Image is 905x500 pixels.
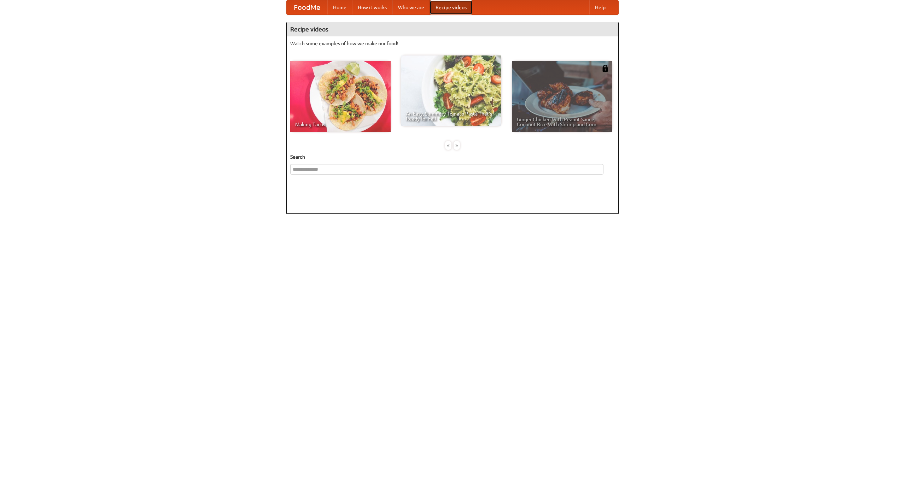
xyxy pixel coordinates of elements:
a: Recipe videos [430,0,472,14]
a: Home [327,0,352,14]
a: An Easy, Summery Tomato Pasta That's Ready for Fall [401,55,501,126]
div: « [445,141,451,150]
span: An Easy, Summery Tomato Pasta That's Ready for Fall [406,111,496,121]
a: FoodMe [287,0,327,14]
p: Watch some examples of how we make our food! [290,40,615,47]
h4: Recipe videos [287,22,618,36]
h5: Search [290,153,615,160]
span: Making Tacos [295,122,386,127]
a: Help [589,0,611,14]
img: 483408.png [602,65,609,72]
div: » [454,141,460,150]
a: Making Tacos [290,61,391,132]
a: How it works [352,0,392,14]
a: Who we are [392,0,430,14]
